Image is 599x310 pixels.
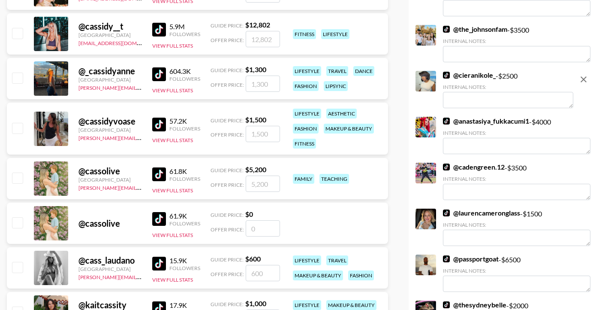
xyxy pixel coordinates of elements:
div: lifestyle [293,109,321,119]
div: 57.2K [169,117,200,125]
div: - $ 3500 [443,25,590,62]
span: Guide Price: [211,212,244,218]
img: TikTok [443,26,450,33]
div: [GEOGRAPHIC_DATA] [78,76,142,83]
div: makeup & beauty [293,270,343,280]
div: - $ 4000 [443,117,590,154]
span: Guide Price: [211,167,244,173]
strong: $ 1,000 [245,299,266,307]
div: @ cassidy__t [78,21,142,32]
img: TikTok [152,257,166,270]
div: - $ 1500 [443,209,590,246]
img: TikTok [443,164,450,170]
a: @cieranikole_ [443,71,496,79]
span: Offer Price: [211,271,244,277]
span: Guide Price: [211,67,244,73]
span: Guide Price: [211,22,244,29]
div: [GEOGRAPHIC_DATA] [78,127,142,133]
span: Offer Price: [211,226,244,233]
button: View Full Stats [152,43,193,49]
div: travel [326,66,348,76]
div: fitness [293,29,316,39]
div: Followers [169,265,200,271]
div: Followers [169,176,200,182]
div: 61.8K [169,167,200,176]
div: @ cass_laudano [78,255,142,266]
input: 12,802 [246,31,280,47]
input: 5,200 [246,176,280,192]
button: remove [575,71,592,88]
button: View Full Stats [152,137,193,143]
div: Internal Notes: [443,222,590,228]
div: 604.3K [169,67,200,76]
button: View Full Stats [152,187,193,194]
a: @the_johnsonfam [443,25,507,33]
a: [EMAIL_ADDRESS][DOMAIN_NAME] [78,38,165,46]
input: 600 [246,265,280,281]
div: teaching [319,174,349,184]
button: View Full Stats [152,232,193,238]
div: lipsync [324,81,348,91]
div: Followers [169,76,200,82]
div: fashion [348,270,374,280]
input: 1,500 [246,126,280,142]
div: [GEOGRAPHIC_DATA] [78,176,142,183]
div: family [293,174,314,184]
strong: $ 12,802 [245,21,270,29]
div: [GEOGRAPHIC_DATA] [78,32,142,38]
img: TikTok [152,212,166,226]
div: makeup & beauty [326,300,376,310]
a: [PERSON_NAME][EMAIL_ADDRESS][DOMAIN_NAME] [78,183,205,191]
div: lifestyle [293,255,321,265]
strong: $ 1,500 [245,115,266,124]
span: Guide Price: [211,256,244,263]
button: View Full Stats [152,87,193,94]
div: Followers [169,31,200,37]
div: - $ 6500 [443,255,590,292]
div: Internal Notes: [443,176,590,182]
strong: $ 5,200 [245,165,266,173]
div: 17.9K [169,301,200,310]
div: - $ 3500 [443,163,590,200]
a: [PERSON_NAME][EMAIL_ADDRESS][PERSON_NAME][DOMAIN_NAME] [78,83,246,91]
span: Offer Price: [211,37,244,43]
a: @cadengreen.12 [443,163,505,171]
div: - $ 2500 [443,71,573,108]
img: TikTok [443,210,450,216]
strong: $ 0 [245,210,253,218]
div: @ cassidyvoase [78,116,142,127]
div: Internal Notes: [443,130,590,136]
div: lifestyle [293,300,321,310]
img: TikTok [152,23,166,36]
a: @passportgoat [443,255,499,263]
div: makeup & beauty [324,124,374,134]
div: 61.9K [169,212,200,220]
div: fashion [293,81,319,91]
span: Offer Price: [211,131,244,138]
input: 1,300 [246,76,280,92]
div: dance [353,66,374,76]
a: @anastasiya_fukkacumi1 [443,117,529,125]
div: lifestyle [293,66,321,76]
div: @ cassolive [78,218,142,229]
strong: $ 600 [245,255,261,263]
input: 0 [246,220,280,237]
span: Guide Price: [211,117,244,124]
div: fashion [293,124,319,134]
img: TikTok [152,167,166,181]
div: @ _cassidyanne [78,66,142,76]
img: TikTok [152,67,166,81]
div: travel [326,255,348,265]
div: [GEOGRAPHIC_DATA] [78,266,142,272]
span: Guide Price: [211,301,244,307]
a: @thesydneybelle [443,301,506,309]
img: TikTok [443,72,450,79]
div: Followers [169,220,200,227]
strong: $ 1,300 [245,65,266,73]
button: View Full Stats [152,277,193,283]
div: fitness [293,139,316,149]
span: Offer Price: [211,182,244,188]
span: Offer Price: [211,82,244,88]
img: TikTok [443,255,450,262]
img: TikTok [443,118,450,125]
